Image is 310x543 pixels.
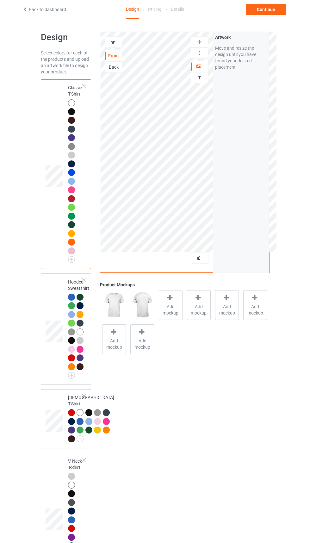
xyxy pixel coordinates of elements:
[244,303,267,316] span: Add mockup
[131,338,154,350] span: Add mockup
[41,273,91,385] div: Hooded Sweatshirt
[215,303,239,316] span: Add mockup
[215,45,267,70] div: Move and resize the design until you have found your desired placement
[246,4,286,15] div: Continue
[215,34,267,41] div: Artwork
[41,79,91,269] div: Classic T-Shirt
[187,303,210,316] span: Add mockup
[41,389,91,448] div: [DEMOGRAPHIC_DATA] T-Shirt
[100,282,269,288] div: Product Mockups
[68,256,75,263] img: svg+xml;base64,PD94bWwgdmVyc2lvbj0iMS4wIiBlbmNvZGluZz0iVVRGLTgiPz4KPHN2ZyB3aWR0aD0iMjJweCIgaGVpZ2...
[130,324,154,354] div: Add mockup
[196,50,202,56] img: svg%3E%0A
[196,39,202,45] img: svg%3E%0A
[68,279,89,377] div: Hooded Sweatshirt
[105,64,122,70] div: Back
[68,394,114,442] div: [DEMOGRAPHIC_DATA] T-Shirt
[68,372,75,379] img: svg+xml;base64,PD94bWwgdmVyc2lvbj0iMS4wIiBlbmNvZGluZz0iVVRGLTgiPz4KPHN2ZyB3aWR0aD0iMjJweCIgaGVpZ2...
[105,53,122,59] div: Front
[243,290,267,320] div: Add mockup
[102,324,126,354] div: Add mockup
[159,290,183,320] div: Add mockup
[41,32,91,43] h1: Design
[77,435,84,442] img: svg+xml;base64,PD94bWwgdmVyc2lvbj0iMS4wIiBlbmNvZGluZz0iVVRGLTgiPz4KPHN2ZyB3aWR0aD0iMjJweCIgaGVpZ2...
[171,0,184,18] div: Details
[22,7,66,12] a: Back to dashboard
[196,75,202,81] img: svg%3E%0A
[126,0,139,19] div: Design
[68,84,83,261] div: Classic T-Shirt
[102,338,126,350] span: Add mockup
[130,290,154,320] img: regular.jpg
[148,0,162,18] div: Pricing
[102,290,126,320] img: regular.jpg
[215,290,239,320] div: Add mockup
[159,303,182,316] span: Add mockup
[187,290,211,320] div: Add mockup
[68,143,75,150] img: heather_texture.png
[41,50,91,75] div: Select colors for each of the products and upload an artwork file to design your product.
